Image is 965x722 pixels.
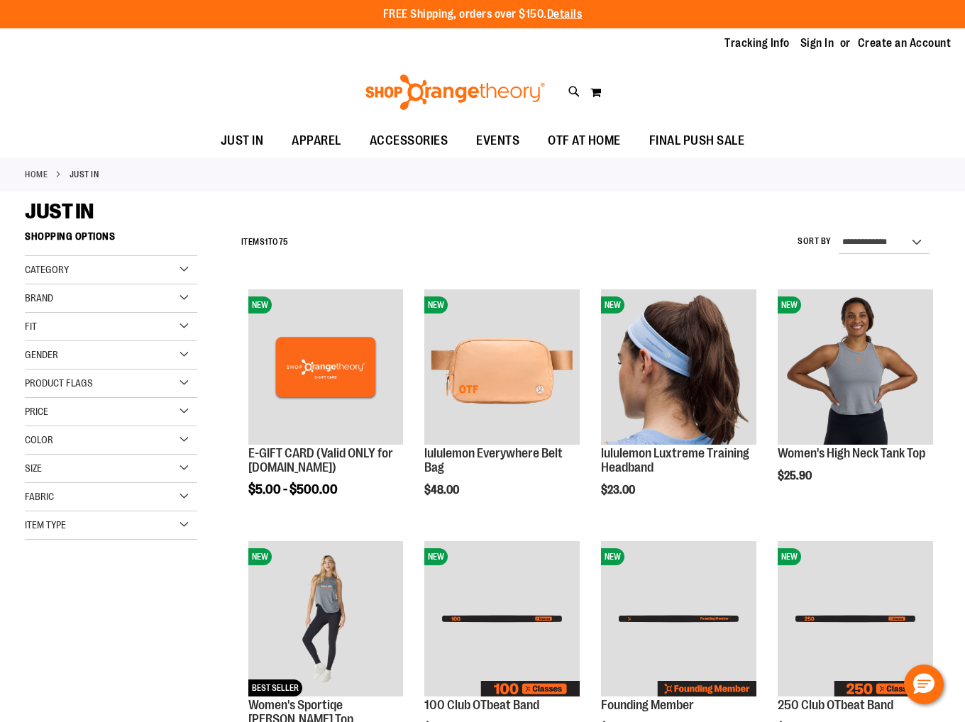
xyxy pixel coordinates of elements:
h2: Items to [241,231,289,253]
span: NEW [248,296,272,313]
span: JUST IN [25,199,94,223]
span: NEW [248,548,272,565]
a: Home [25,168,48,181]
a: Women's High Neck Tank Top [778,446,925,460]
a: APPAREL [277,125,355,157]
a: FINAL PUSH SALE [635,125,759,157]
a: E-GIFT CARD (Valid ONLY for [DOMAIN_NAME]) [248,446,393,474]
span: BEST SELLER [248,679,302,696]
a: Women's Sportiqe Janie Tank TopNEWBEST SELLER [248,541,404,699]
a: 250 Club OTbeat Band [778,698,893,712]
div: product [771,282,940,518]
img: Image of Womens BB High Neck Tank Grey [778,289,933,445]
span: NEW [424,296,448,313]
strong: Shopping Options [25,224,197,256]
span: $23.00 [601,484,637,496]
a: Founding Member [601,698,694,712]
span: Color [25,434,53,445]
span: NEW [601,548,624,565]
span: $48.00 [424,484,461,496]
img: Shop Orangetheory [363,74,547,110]
span: $25.90 [778,470,814,482]
span: Category [25,264,69,275]
a: lululemon Luxtreme Training Headband [601,446,749,474]
span: 75 [279,237,289,247]
span: NEW [424,548,448,565]
span: EVENTS [476,125,519,157]
p: FREE Shipping, orders over $150. [383,6,583,23]
span: APPAREL [292,125,341,157]
span: $5.00 - $500.00 [248,482,338,496]
img: Women's Sportiqe Janie Tank Top [248,541,404,696]
a: OTF AT HOME [534,125,635,157]
a: Image of Womens BB High Neck Tank GreyNEW [778,289,933,447]
button: Hello, have a question? Let’s chat. [904,665,944,704]
a: E-GIFT CARD (Valid ONLY for ShopOrangetheory.com)NEW [248,289,404,447]
strong: JUST IN [70,168,99,181]
span: Item Type [25,519,66,531]
span: NEW [778,296,801,313]
img: E-GIFT CARD (Valid ONLY for ShopOrangetheory.com) [248,289,404,445]
span: Gender [25,349,58,360]
a: Sign In [800,35,834,51]
a: Image of Founding Member NEW [601,541,756,699]
a: Create an Account [858,35,952,51]
span: Brand [25,292,53,304]
img: lululemon Everywhere Belt Bag [424,289,580,445]
a: lululemon Everywhere Belt Bag [424,446,563,474]
span: NEW [778,548,801,565]
a: lululemon Luxtreme Training HeadbandNEW [601,289,756,447]
span: Fabric [25,491,54,502]
a: JUST IN [206,125,278,157]
span: ACCESSORIES [370,125,448,157]
label: Sort By [798,235,832,248]
a: Tracking Info [724,35,790,51]
span: NEW [601,296,624,313]
img: lululemon Luxtreme Training Headband [601,289,756,445]
span: Product Flags [25,377,93,389]
a: lululemon Everywhere Belt Bag NEW [424,289,580,447]
span: OTF AT HOME [548,125,621,157]
a: Image of 250 Club OTbeat BandNEW [778,541,933,699]
span: FINAL PUSH SALE [649,125,745,157]
div: product [417,282,587,533]
a: Image of 100 Club OTbeat BandNEW [424,541,580,699]
span: Price [25,406,48,417]
span: JUST IN [221,125,264,157]
div: product [594,282,763,533]
img: Image of 250 Club OTbeat Band [778,541,933,696]
span: Fit [25,321,37,332]
img: Image of Founding Member [601,541,756,696]
span: 1 [265,237,268,247]
a: 100 Club OTbeat Band [424,698,539,712]
a: EVENTS [462,125,534,157]
div: product [241,282,411,533]
img: Image of 100 Club OTbeat Band [424,541,580,696]
a: Details [547,8,583,21]
span: Size [25,462,42,474]
a: ACCESSORIES [355,125,463,157]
